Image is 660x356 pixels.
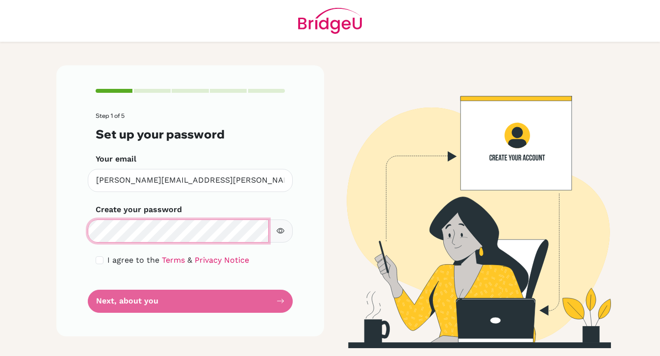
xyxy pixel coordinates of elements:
h3: Set up your password [96,127,285,141]
span: I agree to the [107,255,159,265]
input: Insert your email* [88,169,293,192]
label: Your email [96,153,136,165]
span: Step 1 of 5 [96,112,125,119]
a: Privacy Notice [195,255,249,265]
a: Terms [162,255,185,265]
label: Create your password [96,204,182,216]
span: & [187,255,192,265]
